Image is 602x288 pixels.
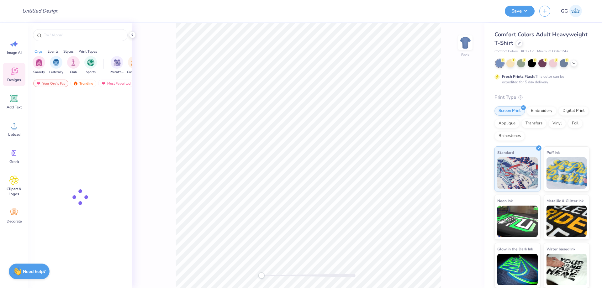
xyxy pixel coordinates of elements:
button: filter button [67,56,80,75]
img: Standard [497,157,538,189]
div: filter for Sports [84,56,97,75]
img: trending.gif [73,81,78,86]
div: Orgs [34,49,43,54]
img: Game Day Image [131,59,138,66]
img: Water based Ink [547,254,587,285]
button: filter button [33,56,45,75]
div: Styles [63,49,74,54]
span: Sports [86,70,96,75]
button: filter button [127,56,141,75]
div: Rhinestones [494,131,525,141]
div: Embroidery [527,106,557,116]
span: Parent's Weekend [110,70,124,75]
button: filter button [84,56,97,75]
div: Print Type [494,94,589,101]
span: Clipart & logos [4,186,24,196]
div: Vinyl [548,119,566,128]
span: Decorate [7,219,22,224]
span: Glow in the Dark Ink [497,246,533,252]
img: Metallic & Glitter Ink [547,206,587,237]
span: Add Text [7,105,22,110]
span: Fraternity [49,70,63,75]
span: Image AI [7,50,22,55]
a: GG [558,5,585,17]
div: filter for Game Day [127,56,141,75]
div: Print Types [78,49,97,54]
img: Parent's Weekend Image [114,59,121,66]
img: most_fav.gif [101,81,106,86]
span: Water based Ink [547,246,575,252]
img: Sports Image [87,59,94,66]
div: filter for Sorority [33,56,45,75]
div: filter for Parent's Weekend [110,56,124,75]
span: Sorority [33,70,45,75]
div: Foil [568,119,583,128]
div: This color can be expedited for 5 day delivery. [502,74,579,85]
img: Neon Ink [497,206,538,237]
img: Club Image [70,59,77,66]
span: Neon Ink [497,197,513,204]
span: Game Day [127,70,141,75]
div: Your Org's Fav [33,80,68,87]
span: Comfort Colors [494,49,518,54]
input: Try "Alpha" [43,32,124,38]
div: Most Favorited [98,80,134,87]
img: Fraternity Image [53,59,60,66]
input: Untitled Design [17,5,63,17]
div: Applique [494,119,520,128]
button: filter button [49,56,63,75]
span: GG [561,8,568,15]
button: Save [505,6,535,17]
span: Upload [8,132,20,137]
span: Greek [9,159,19,164]
img: Sorority Image [35,59,43,66]
span: # C1717 [521,49,534,54]
strong: Fresh Prints Flash: [502,74,535,79]
strong: Need help? [23,269,45,275]
div: Screen Print [494,106,525,116]
img: Puff Ink [547,157,587,189]
div: Digital Print [558,106,589,116]
button: filter button [110,56,124,75]
span: Designs [7,77,21,82]
div: filter for Club [67,56,80,75]
div: filter for Fraternity [49,56,63,75]
div: Events [47,49,59,54]
span: Standard [497,149,514,156]
span: Club [70,70,77,75]
div: Trending [70,80,96,87]
div: Transfers [521,119,547,128]
span: Minimum Order: 24 + [537,49,568,54]
img: Glow in the Dark Ink [497,254,538,285]
img: most_fav.gif [36,81,41,86]
img: Back [459,36,472,49]
img: Gerson Garcia [569,5,582,17]
div: Accessibility label [258,272,265,279]
span: Comfort Colors Adult Heavyweight T-Shirt [494,31,588,47]
span: Metallic & Glitter Ink [547,197,584,204]
span: Puff Ink [547,149,560,156]
div: Back [461,52,469,58]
